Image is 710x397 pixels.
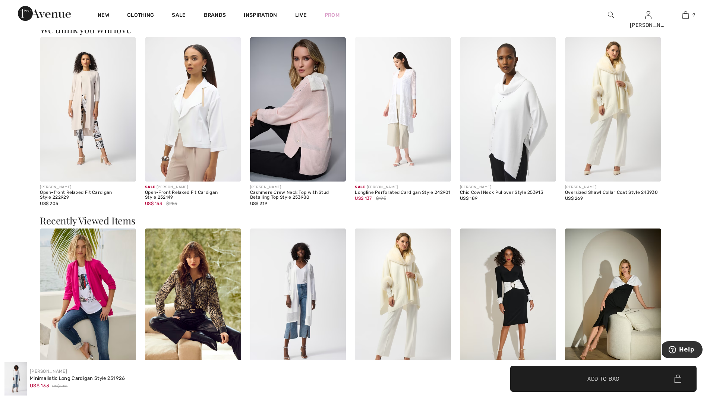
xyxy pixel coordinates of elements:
[460,196,477,201] span: US$ 189
[145,37,241,182] img: Open-Front Relaxed Fit Cardigan Style 252149
[40,229,136,373] img: Skinny Glitter Detail Jeans Style 256761U
[682,10,689,19] img: My Bag
[250,37,346,182] img: Cashmere Crew Neck Top with Stud Detailing Top Style 253980
[460,229,556,373] img: Knee-Length Bodycon Dress Style 253768
[244,12,277,20] span: Inspiration
[40,185,136,190] div: [PERSON_NAME]
[18,6,71,21] img: 1ère Avenue
[355,185,451,190] div: [PERSON_NAME]
[587,375,619,382] span: Add to Bag
[127,12,154,20] a: Clothing
[145,190,241,201] div: Open-Front Relaxed Fit Cardigan Style 252149
[30,375,125,382] div: Minimalistic Long Cardigan Style 251926
[565,37,661,182] img: Oversized Shawl Collar Coat Style 243930
[692,12,695,18] span: 9
[355,196,372,201] span: US$ 137
[565,229,661,373] img: Sheath Knee-Length Dress Style 253726
[145,229,241,373] img: Animal-Print Buttoned Shirt Style 253782
[355,37,451,182] img: Longline Perforated Cardigan Style 242901
[510,366,697,392] button: Add to Bag
[250,229,346,373] img: Minimalistic Long Cardigan Style 251926
[145,185,241,190] div: [PERSON_NAME]
[630,21,666,29] div: [PERSON_NAME]
[172,12,186,20] a: Sale
[355,185,365,189] span: Sale
[40,216,670,226] h3: Recently Viewed Items
[662,341,703,360] iframe: Opens a widget where you can find more information
[460,190,556,195] div: Chic Cowl Neck Pullover Style 253913
[250,190,346,201] div: Cashmere Crew Neck Top with Stud Detailing Top Style 253980
[40,25,670,34] h3: We think you will love
[250,201,267,206] span: US$ 319
[608,10,614,19] img: search the website
[376,195,386,202] span: $195
[52,384,67,389] span: US$ 205
[674,375,681,383] img: Bag.svg
[30,369,67,374] a: [PERSON_NAME]
[204,12,226,20] a: Brands
[460,37,556,182] img: Chic Cowl Neck Pullover Style 253913
[645,11,651,18] a: Sign In
[325,11,340,19] a: Prom
[295,11,307,19] a: Live
[645,10,651,19] img: My Info
[40,190,136,201] div: Open-front Relaxed Fit Cardigan Style 222929
[166,200,177,207] span: $255
[145,201,162,206] span: US$ 153
[250,185,346,190] div: [PERSON_NAME]
[355,190,451,195] div: Longline Perforated Cardigan Style 242901
[565,185,661,190] div: [PERSON_NAME]
[30,383,49,388] span: US$ 133
[4,362,27,396] img: Minimalistic Long Cardigan Style 251926
[40,37,136,182] img: Open-front Relaxed Fit Cardigan Style 222929
[40,201,58,206] span: US$ 205
[355,229,451,373] img: Oversized Shawl Collar Coat Style 243930
[98,12,109,20] a: New
[667,10,704,19] a: 9
[460,185,556,190] div: [PERSON_NAME]
[565,190,661,195] div: Oversized Shawl Collar Coat Style 243930
[565,196,583,201] span: US$ 269
[145,185,155,189] span: Sale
